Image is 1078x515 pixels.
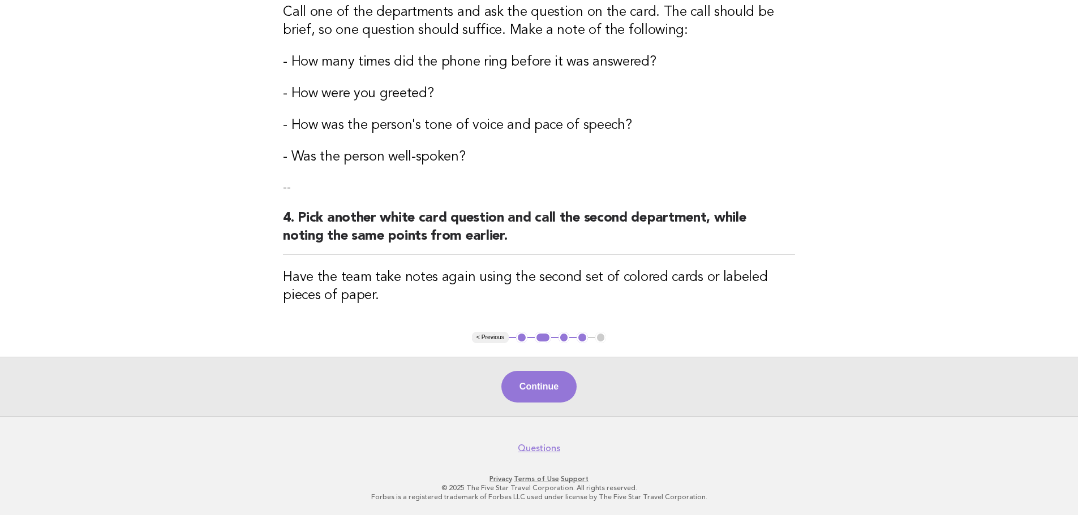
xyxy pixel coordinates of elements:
[283,269,795,305] h3: Have the team take notes again using the second set of colored cards or labeled pieces of paper.
[577,332,588,343] button: 4
[518,443,560,454] a: Questions
[193,492,886,501] p: Forbes is a registered trademark of Forbes LLC used under license by The Five Star Travel Corpora...
[559,332,570,343] button: 3
[516,332,527,343] button: 1
[535,332,551,343] button: 2
[283,85,795,103] h3: - How were you greeted?
[489,475,512,483] a: Privacy
[283,209,795,255] h2: 4. Pick another white card question and call the second department, while noting the same points ...
[193,483,886,492] p: © 2025 The Five Star Travel Corporation. All rights reserved.
[514,475,559,483] a: Terms of Use
[283,180,795,196] p: --
[193,474,886,483] p: · ·
[283,3,795,40] h3: Call one of the departments and ask the question on the card. The call should be brief, so one qu...
[283,53,795,71] h3: - How many times did the phone ring before it was answered?
[561,475,589,483] a: Support
[501,371,577,403] button: Continue
[283,148,795,166] h3: - Was the person well-spoken?
[283,116,795,135] h3: - How was the person's tone of voice and pace of speech?
[472,332,509,343] button: < Previous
